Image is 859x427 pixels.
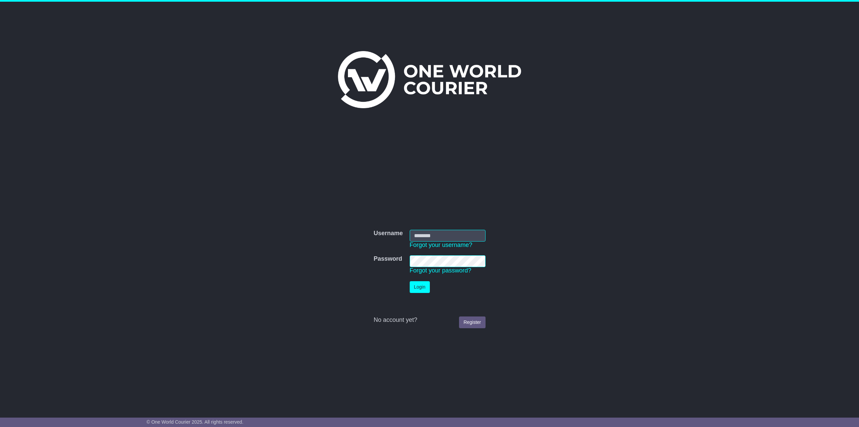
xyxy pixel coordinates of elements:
[410,281,430,293] button: Login
[373,230,403,237] label: Username
[147,419,244,425] span: © One World Courier 2025. All rights reserved.
[410,242,472,248] a: Forgot your username?
[410,267,471,274] a: Forgot your password?
[373,316,485,324] div: No account yet?
[459,316,485,328] a: Register
[373,255,402,263] label: Password
[338,51,521,108] img: One World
